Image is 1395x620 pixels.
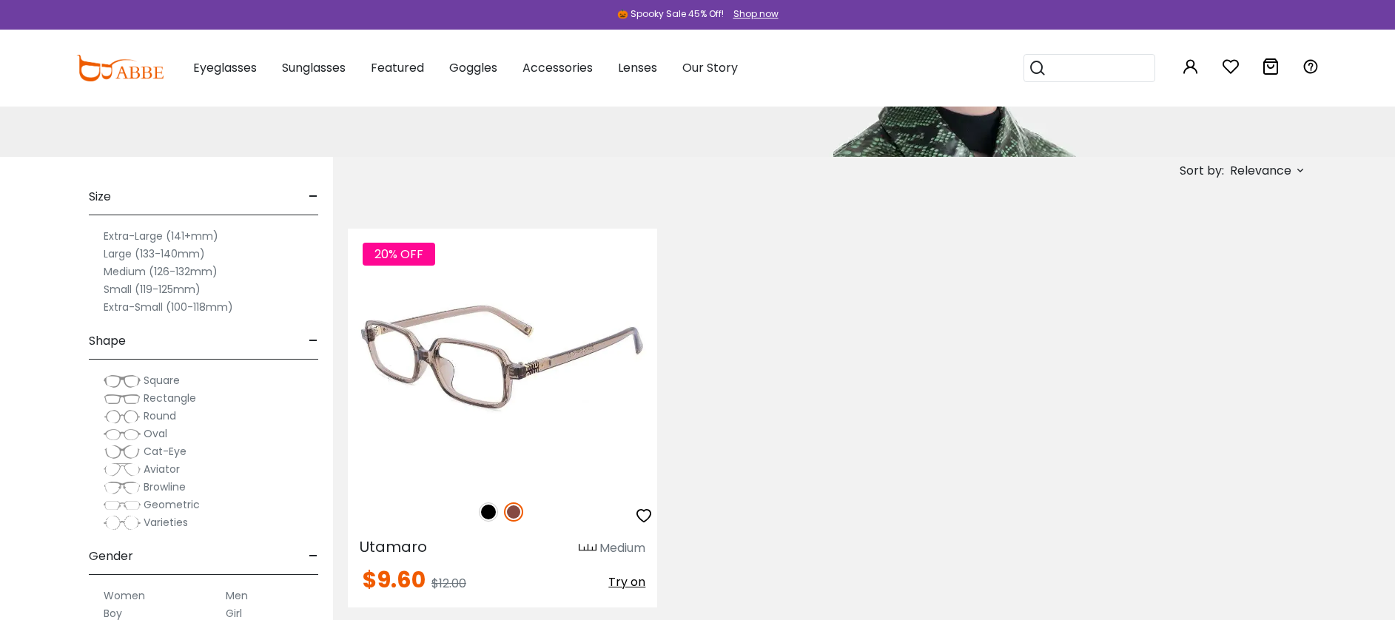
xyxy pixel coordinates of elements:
img: Geometric.png [104,498,141,513]
img: Black Utamaro - TR ,Universal Bridge Fit [348,229,657,487]
span: $12.00 [431,575,466,592]
span: Varieties [144,515,188,530]
img: Browline.png [104,480,141,495]
span: Gender [89,539,133,574]
span: Browline [144,479,186,494]
span: $9.60 [363,564,426,596]
img: Oval.png [104,427,141,442]
span: Aviator [144,462,180,476]
img: Brown [504,502,523,522]
img: Cat-Eye.png [104,445,141,459]
span: Eyeglasses [193,59,257,76]
span: Oval [144,426,167,441]
img: Aviator.png [104,462,141,477]
span: Accessories [522,59,593,76]
span: Cat-Eye [144,444,186,459]
div: Shop now [733,7,779,21]
span: Square [144,373,180,388]
label: Extra-Large (141+mm) [104,227,218,245]
label: Medium (126-132mm) [104,263,218,280]
span: Geometric [144,497,200,512]
img: size ruler [579,543,596,554]
span: Sort by: [1180,162,1224,179]
span: Size [89,179,111,215]
span: Utamaro [360,536,427,557]
span: Featured [371,59,424,76]
label: Small (119-125mm) [104,280,201,298]
img: abbeglasses.com [76,55,164,81]
span: 20% OFF [363,243,435,266]
span: Sunglasses [282,59,346,76]
span: Goggles [449,59,497,76]
label: Women [104,587,145,604]
label: Extra-Small (100-118mm) [104,298,233,316]
img: Varieties.png [104,515,141,530]
span: Try on [608,573,645,590]
span: Our Story [682,59,738,76]
span: Shape [89,323,126,359]
a: Shop now [726,7,779,20]
label: Men [226,587,248,604]
div: 🎃 Spooky Sale 45% Off! [617,7,724,21]
span: - [309,179,318,215]
span: Round [144,408,176,423]
span: - [309,323,318,359]
img: Round.png [104,409,141,424]
img: Square.png [104,374,141,388]
span: Lenses [618,59,657,76]
span: - [309,539,318,574]
button: Try on [608,569,645,596]
label: Large (133-140mm) [104,245,205,263]
img: Rectangle.png [104,391,141,406]
span: Rectangle [144,391,196,405]
span: Relevance [1230,158,1291,184]
div: Medium [599,539,645,557]
img: Black [479,502,498,522]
